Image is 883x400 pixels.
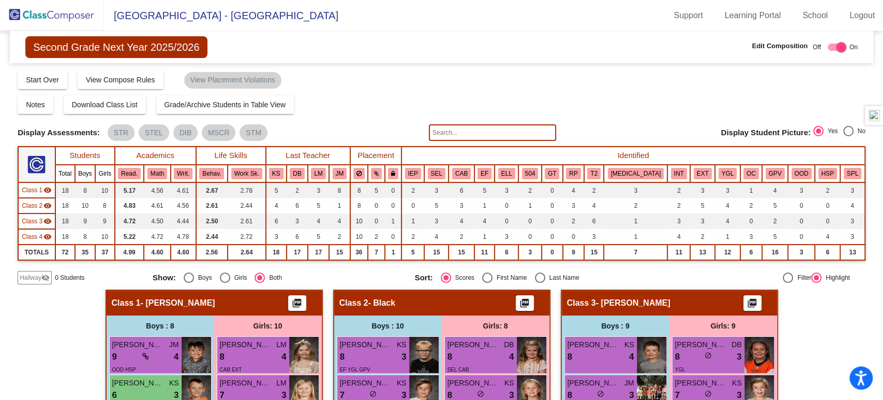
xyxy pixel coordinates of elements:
td: 4 [424,229,448,245]
td: 3 [584,229,604,245]
td: 9 [95,213,114,229]
td: 6 [740,245,762,260]
td: 3 [424,182,448,198]
mat-icon: visibility [43,202,52,210]
mat-icon: picture_as_pdf [518,298,531,312]
td: 12 [715,245,740,260]
td: 0 [542,213,563,229]
button: Behav. [199,168,224,179]
td: 4 [815,229,840,245]
button: GPV [766,168,785,179]
td: 5 [762,229,788,245]
th: Only Child [740,165,762,182]
span: Second Grade Next Year 2025/2026 [25,36,207,58]
th: Last Teacher [266,147,350,165]
button: RP [566,168,580,179]
td: 3 [840,182,865,198]
td: 72 [55,245,75,260]
td: 11 [474,245,495,260]
td: 5 [762,198,788,213]
td: 0 [542,198,563,213]
span: - [PERSON_NAME] [141,298,215,308]
td: 2.61 [196,198,228,213]
td: 4.61 [171,182,196,198]
span: 0 Students [55,273,84,282]
td: 4.56 [171,198,196,213]
a: Logout [841,7,883,24]
td: Hidden teacher - Casey Cunningham [18,229,55,245]
td: Hidden teacher - Beltman [18,182,55,198]
button: Grade/Archive Students in Table View [156,95,294,114]
th: Placement [350,147,402,165]
td: 4.78 [171,229,196,245]
td: 8 [95,198,114,213]
mat-chip: STM [240,124,267,141]
mat-icon: visibility [43,186,52,194]
div: Girls: 10 [214,316,322,336]
span: Class 1 [112,298,141,308]
div: Highlight [821,273,850,282]
a: Support [666,7,711,24]
span: On [849,42,858,52]
td: 3 [448,198,474,213]
td: 3 [788,245,815,260]
th: Chronically absent (>10%) [448,165,474,182]
td: 2 [584,182,604,198]
td: 0 [542,229,563,245]
button: OC [743,168,759,179]
span: Class 1 [22,185,42,195]
mat-radio-group: Select an option [415,273,669,283]
td: 35 [75,245,95,260]
span: Class 4 [22,232,42,241]
td: 3 [518,245,542,260]
th: Keep with teacher [385,165,401,182]
td: 4 [266,198,287,213]
span: Class 3 [567,298,596,308]
td: 0 [542,245,563,260]
td: 2.72 [228,229,266,245]
button: INT [671,168,687,179]
td: 4.56 [144,182,170,198]
td: 3 [495,182,518,198]
td: 4 [715,213,740,229]
td: 2.67 [196,182,228,198]
td: 4 [584,198,604,213]
td: 4.83 [115,198,144,213]
td: 9 [75,213,95,229]
span: Start Over [26,76,59,84]
td: 3 [604,182,667,198]
td: 10 [350,213,368,229]
td: 2.64 [228,245,266,260]
div: Yes [824,126,838,136]
th: Keep with students [368,165,385,182]
td: 8 [350,198,368,213]
th: Kristie Sellmeyer [266,165,287,182]
div: Filter [793,273,811,282]
mat-chip: STR [108,124,134,141]
td: 13 [690,245,715,260]
button: CAB [452,168,471,179]
td: 9 [563,245,584,260]
td: 0 [368,198,385,213]
td: 2 [667,182,690,198]
td: 18 [55,198,75,213]
td: 2 [690,229,715,245]
th: Young for Grade Level [715,165,740,182]
td: 2.44 [228,198,266,213]
td: 1 [474,229,495,245]
button: Download Class List [64,95,146,114]
td: 2 [815,182,840,198]
span: - Black [368,298,395,308]
td: 1 [740,182,762,198]
td: 0 [385,198,401,213]
td: 2.78 [228,182,266,198]
mat-icon: visibility [43,233,52,241]
td: 4 [715,198,740,213]
span: Show: [153,273,176,282]
button: JM [333,168,347,179]
td: 1 [474,198,495,213]
span: Class 2 [339,298,368,308]
td: 4 [563,182,584,198]
th: Executive Function Support [474,165,495,182]
button: KS [269,168,283,179]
